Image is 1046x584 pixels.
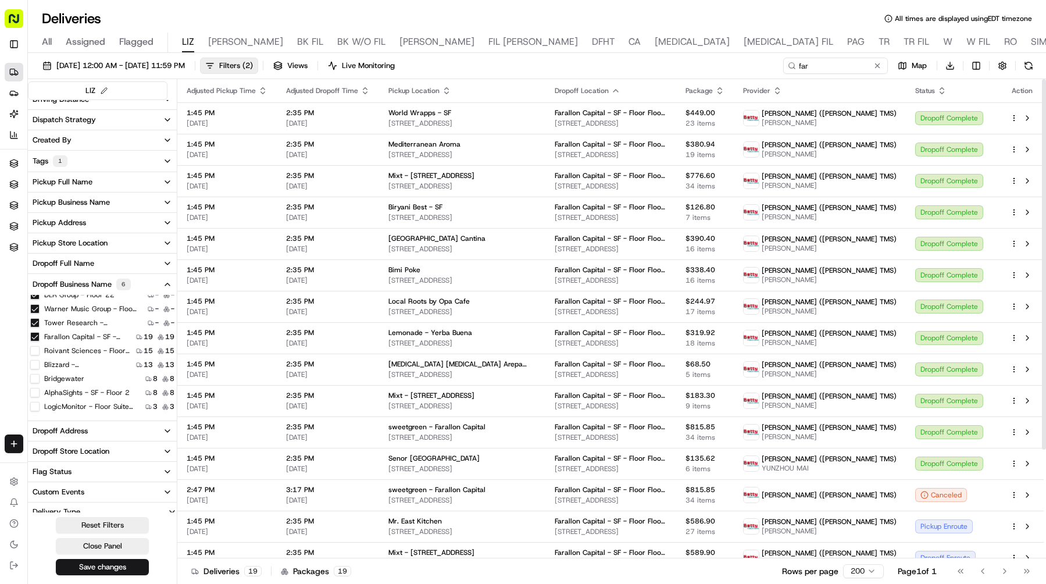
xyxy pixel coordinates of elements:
div: Pickup Full Name [33,177,92,187]
span: 2:35 PM [286,234,370,243]
span: [MEDICAL_DATA] [MEDICAL_DATA] Arepa Kitchen [388,359,536,369]
span: [PERSON_NAME] ([PERSON_NAME] TMS) [762,203,897,212]
span: [DATE] 12:00 AM - [DATE] 11:59 PM [56,60,185,71]
span: [PERSON_NAME] ([PERSON_NAME] TMS) [762,490,897,500]
button: Dropoff Business Name6 [28,274,177,295]
button: Dropoff Address [28,421,177,441]
span: [STREET_ADDRESS] [555,307,667,316]
img: betty.jpg [744,330,759,346]
span: [PERSON_NAME] [762,432,897,441]
span: [STREET_ADDRESS] [388,119,536,128]
span: Mixt - [STREET_ADDRESS] [388,171,474,180]
img: betty.jpg [744,362,759,377]
span: $68.50 [686,359,724,369]
span: Bimi Poke [388,265,420,275]
span: [STREET_ADDRESS] [388,370,536,379]
span: [STREET_ADDRESS] [388,150,536,159]
span: BK W/O FIL [337,35,385,49]
img: betty.jpg [744,425,759,440]
button: Dispatch Strategy [28,110,177,130]
button: Views [268,58,313,74]
div: Delivery Type [28,507,85,517]
span: 2:35 PM [286,108,370,117]
span: • [98,180,102,190]
span: Live Monitoring [342,60,395,71]
span: LIZ [182,35,194,49]
span: 1:45 PM [187,108,267,117]
button: Pickup Address [28,213,177,233]
span: Adjusted Dropoff Time [286,86,358,95]
span: [PERSON_NAME] [762,181,897,190]
span: [STREET_ADDRESS] [388,339,536,348]
span: 1:45 PM [187,422,267,432]
span: $338.40 [686,265,724,275]
span: [DATE] [187,119,267,128]
div: Start new chat [52,111,191,123]
span: All times are displayed using EDT timezone [895,14,1032,23]
span: W FIL [966,35,990,49]
label: Bridgewater [44,374,84,383]
span: 2:35 PM [286,140,370,149]
span: [STREET_ADDRESS] [555,401,667,411]
span: [DATE] [187,276,267,285]
span: - [155,290,159,300]
span: [STREET_ADDRESS] [388,213,536,222]
span: [PERSON_NAME] ([PERSON_NAME] TMS) [762,109,897,118]
span: [PERSON_NAME] [762,118,897,127]
img: Klarizel Pensader [12,169,30,188]
span: $319.92 [686,328,724,337]
span: Farallon Capital - SF - Floor Floor 19 [555,108,667,117]
span: [DATE] [105,180,128,190]
span: $390.40 [686,234,724,243]
span: sweetgreen - Farallon Capital [388,485,485,494]
button: Dropoff Store Location [28,441,177,461]
span: 2:35 PM [286,391,370,400]
button: Created By [28,130,177,150]
span: [DATE] [187,433,267,442]
span: [PERSON_NAME] [762,149,897,159]
span: Farallon Capital - SF - Floor Floor 19 [555,202,667,212]
span: TR FIL [904,35,929,49]
span: [PERSON_NAME] [208,35,283,49]
span: $815.85 [686,422,724,432]
span: Mixt - [STREET_ADDRESS] [388,391,474,400]
span: DFHT [592,35,615,49]
span: Senor [GEOGRAPHIC_DATA] [388,454,480,463]
span: [STREET_ADDRESS] [555,181,667,191]
span: 6 items [686,464,724,473]
label: Tower Research - [GEOGRAPHIC_DATA] - Floor 38 [44,318,137,327]
span: 2:35 PM [286,202,370,212]
a: 📗Knowledge Base [7,224,94,245]
span: 7 items [686,213,724,222]
span: Farallon Capital - SF - Floor Floor 19 [555,297,667,306]
span: 13 [165,360,174,369]
span: 2:35 PM [286,171,370,180]
button: Map [893,58,932,74]
span: [PERSON_NAME] ([PERSON_NAME] TMS) [762,360,897,369]
span: 1:45 PM [187,265,267,275]
span: API Documentation [110,229,187,240]
span: Farallon Capital - SF - Floor Floor 19 [555,234,667,243]
span: [STREET_ADDRESS] [555,339,667,348]
span: [DATE] [286,339,370,348]
span: [DATE] [187,339,267,348]
span: 3 [153,402,158,411]
label: DLR Group - Floor 22 [44,290,115,300]
span: 9 items [686,401,724,411]
span: [PERSON_NAME] ([PERSON_NAME] TMS) [762,172,897,181]
input: Clear [30,75,192,87]
span: [PERSON_NAME] ([PERSON_NAME] TMS) [762,391,897,401]
span: 16 items [686,276,724,285]
span: [PERSON_NAME] ([PERSON_NAME] TMS) [762,140,897,149]
label: Blizzard - [GEOGRAPHIC_DATA] [44,360,131,369]
span: [PERSON_NAME] [762,369,897,379]
span: [STREET_ADDRESS] [555,496,667,505]
img: betty.jpg [744,299,759,314]
img: betty.jpg [744,236,759,251]
span: $244.97 [686,297,724,306]
span: [STREET_ADDRESS] [388,307,536,316]
span: [STREET_ADDRESS] [388,433,536,442]
button: Canceled [915,488,967,502]
span: 5 items [686,370,724,379]
div: LIZ [85,84,110,97]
